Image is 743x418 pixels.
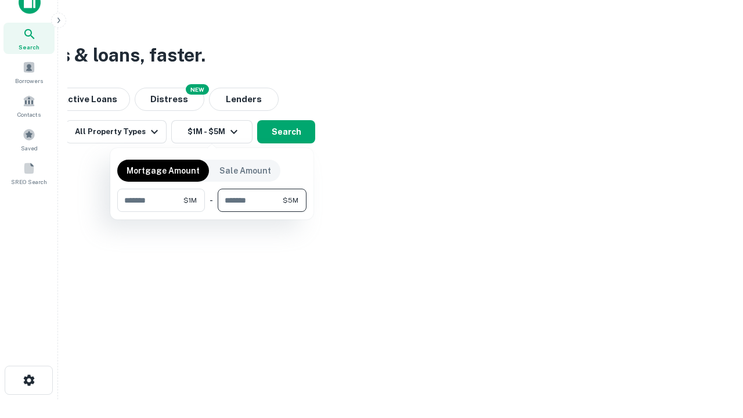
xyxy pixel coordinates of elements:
[127,164,200,177] p: Mortgage Amount
[219,164,271,177] p: Sale Amount
[283,195,298,206] span: $5M
[183,195,197,206] span: $1M
[685,325,743,381] iframe: Chat Widget
[210,189,213,212] div: -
